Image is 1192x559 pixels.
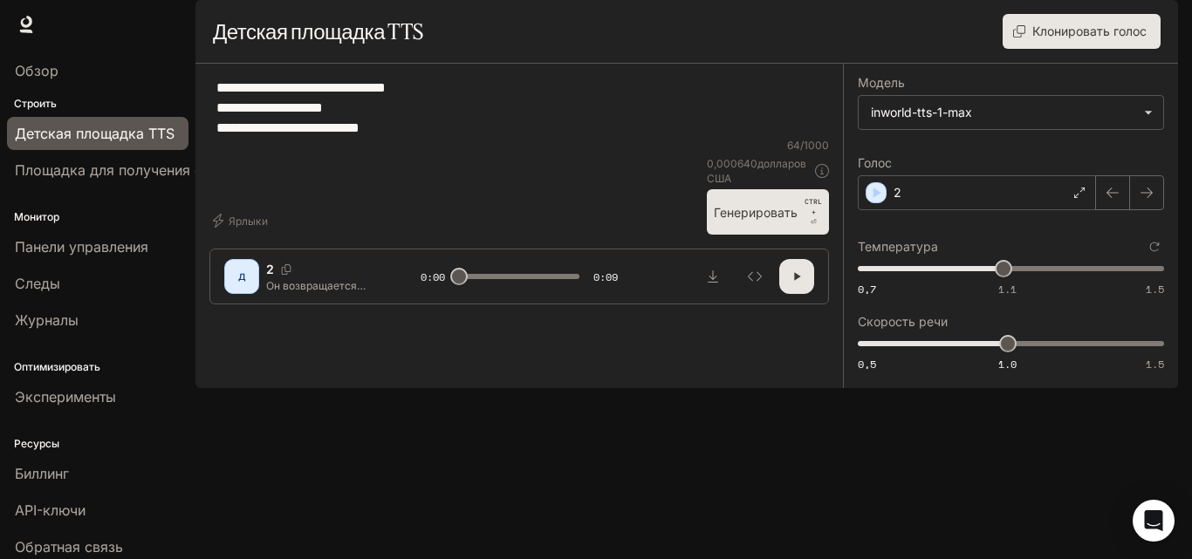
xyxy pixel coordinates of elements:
[858,357,876,372] font: 0,5
[274,264,298,275] button: Копировать голосовой идентификатор
[858,75,905,90] font: Модель
[1146,357,1164,372] font: 1.5
[871,105,972,119] font: inworld-tts-1-max
[707,157,806,185] font: долларов США
[593,269,618,284] font: 0:09
[213,18,423,44] font: Детская площадка TTS
[811,218,817,226] font: ⏎
[858,282,876,297] font: 0,7
[1146,282,1164,297] font: 1.5
[266,279,371,382] font: Он возвращается обратно. В комнате темно. Монитор включается сам. На экране — он, сидящий сейчас ...
[421,269,445,284] font: 0:00
[707,157,757,170] font: 0,000640
[787,139,800,152] font: 64
[805,197,822,216] font: CTRL +
[1003,14,1161,49] button: Клонировать голос
[804,139,829,152] font: 1000
[1133,500,1175,542] div: Открытый Интерком Мессенджер
[209,207,275,235] button: Ярлыки
[1145,237,1164,256] button: Сбросить к настройкам по умолчанию
[800,139,804,152] font: /
[737,259,772,294] button: Осмотреть
[714,205,798,220] font: Генерировать
[859,96,1163,129] div: inworld-tts-1-max
[695,259,730,294] button: Скачать аудио
[1032,24,1147,38] font: Клонировать голос
[266,262,274,276] font: 2
[858,314,948,329] font: Скорость речи
[998,357,1017,372] font: 1.0
[238,271,246,282] font: Д
[998,282,1017,297] font: 1.1
[707,189,829,235] button: ГенерироватьCTRL +⏎
[229,215,268,228] font: Ярлыки
[858,239,938,254] font: Температура
[858,155,892,170] font: Голос
[894,185,901,200] font: 2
